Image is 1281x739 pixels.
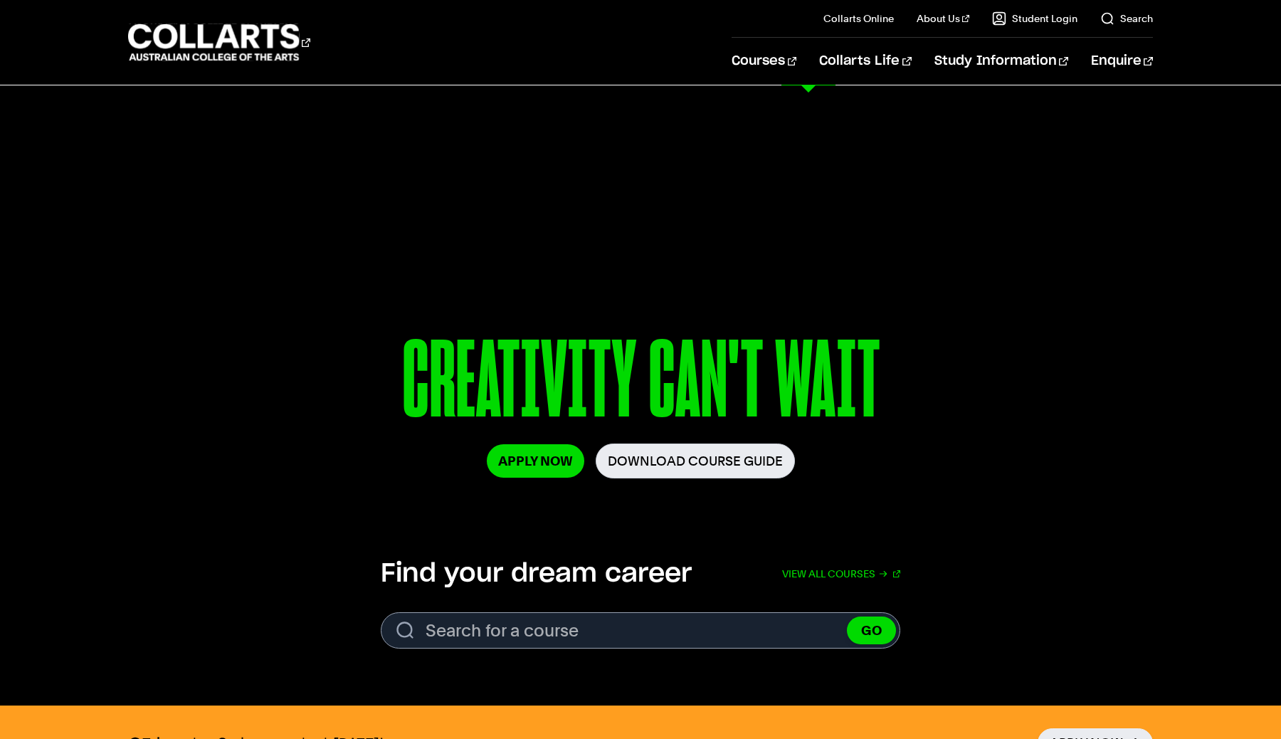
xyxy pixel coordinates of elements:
[847,617,896,644] button: GO
[732,38,796,85] a: Courses
[819,38,911,85] a: Collarts Life
[128,22,310,63] div: Go to homepage
[381,612,900,649] input: Search for a course
[934,38,1068,85] a: Study Information
[596,444,795,478] a: Download Course Guide
[487,444,584,478] a: Apply Now
[782,558,900,589] a: View all courses
[992,11,1077,26] a: Student Login
[1091,38,1153,85] a: Enquire
[237,326,1044,444] p: CREATIVITY CAN'T WAIT
[1100,11,1153,26] a: Search
[381,612,900,649] form: Search
[381,558,692,589] h2: Find your dream career
[823,11,894,26] a: Collarts Online
[917,11,969,26] a: About Us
